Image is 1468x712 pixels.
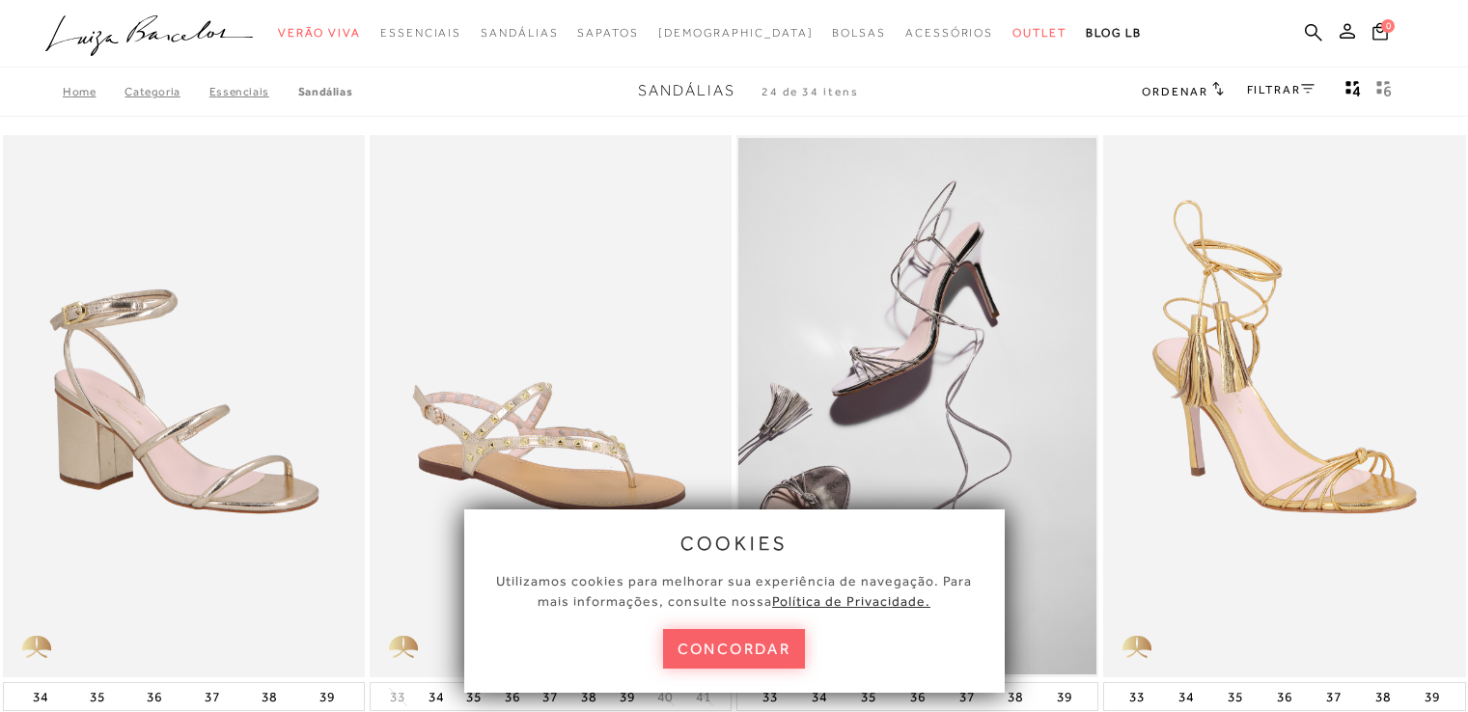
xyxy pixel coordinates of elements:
[209,85,298,98] a: Essenciais
[1381,19,1395,33] span: 0
[314,683,341,710] button: 39
[905,26,993,40] span: Acessórios
[1103,619,1171,677] img: golden_caliandra_v6.png
[125,85,208,98] a: Categoria
[423,683,450,710] button: 34
[278,15,361,51] a: noSubCategoriesText
[481,15,558,51] a: noSubCategoriesText
[1247,83,1315,96] a: FILTRAR
[372,138,730,675] img: SANDÁLIA RASTEIRA EM METALIZADO DOURADO COM TACHINHAS
[256,683,283,710] button: 38
[5,138,363,675] img: SANDÁLIA DE SALTO BLOCO MÉDIO EM METALIZADO DOURADO DE TIRAS FINAS
[380,15,461,51] a: noSubCategoriesText
[1086,15,1142,51] a: BLOG LB
[1419,683,1446,710] button: 39
[5,138,363,675] a: SANDÁLIA DE SALTO BLOCO MÉDIO EM METALIZADO DOURADO DE TIRAS FINAS SANDÁLIA DE SALTO BLOCO MÉDIO ...
[1271,683,1298,710] button: 36
[832,26,886,40] span: Bolsas
[738,138,1096,675] a: SANDÁLIA DE SALTO ALTO EM METALIZADO PRATA COM TIRAS SANDÁLIA DE SALTO ALTO EM METALIZADO PRATA C...
[738,138,1096,675] img: SANDÁLIA DE SALTO ALTO EM METALIZADO PRATA COM TIRAS
[658,26,814,40] span: [DEMOGRAPHIC_DATA]
[1371,79,1398,104] button: gridText6Desc
[384,688,411,706] button: 33
[577,26,638,40] span: Sapatos
[680,533,789,554] span: cookies
[63,85,125,98] a: Home
[1012,15,1066,51] a: noSubCategoriesText
[1340,79,1367,104] button: Mostrar 4 produtos por linha
[638,82,735,99] span: Sandálias
[370,619,437,677] img: golden_caliandra_v6.png
[481,26,558,40] span: Sandálias
[372,138,730,675] a: SANDÁLIA RASTEIRA EM METALIZADO DOURADO COM TACHINHAS SANDÁLIA RASTEIRA EM METALIZADO DOURADO COM...
[1105,138,1463,675] a: SANDÁLIA DE SALTO ALTO EM METALIZADO OURO COM TIRAS SANDÁLIA DE SALTO ALTO EM METALIZADO OURO COM...
[1370,683,1397,710] button: 38
[1105,138,1463,675] img: SANDÁLIA DE SALTO ALTO EM METALIZADO OURO COM TIRAS
[1320,683,1347,710] button: 37
[27,683,54,710] button: 34
[278,26,361,40] span: Verão Viva
[1012,26,1066,40] span: Outlet
[905,15,993,51] a: noSubCategoriesText
[298,85,352,98] a: Sandálias
[1222,683,1249,710] button: 35
[663,629,806,669] button: concordar
[832,15,886,51] a: noSubCategoriesText
[84,683,111,710] button: 35
[1051,683,1078,710] button: 39
[772,593,930,609] a: Política de Privacidade.
[141,683,168,710] button: 36
[199,683,226,710] button: 37
[577,15,638,51] a: noSubCategoriesText
[380,26,461,40] span: Essenciais
[1173,683,1200,710] button: 34
[3,619,70,677] img: golden_caliandra_v6.png
[762,85,859,98] span: 24 de 34 itens
[496,573,972,609] span: Utilizamos cookies para melhorar sua experiência de navegação. Para mais informações, consulte nossa
[658,15,814,51] a: noSubCategoriesText
[1367,21,1394,47] button: 0
[1086,26,1142,40] span: BLOG LB
[1142,85,1207,98] span: Ordenar
[1123,683,1150,710] button: 33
